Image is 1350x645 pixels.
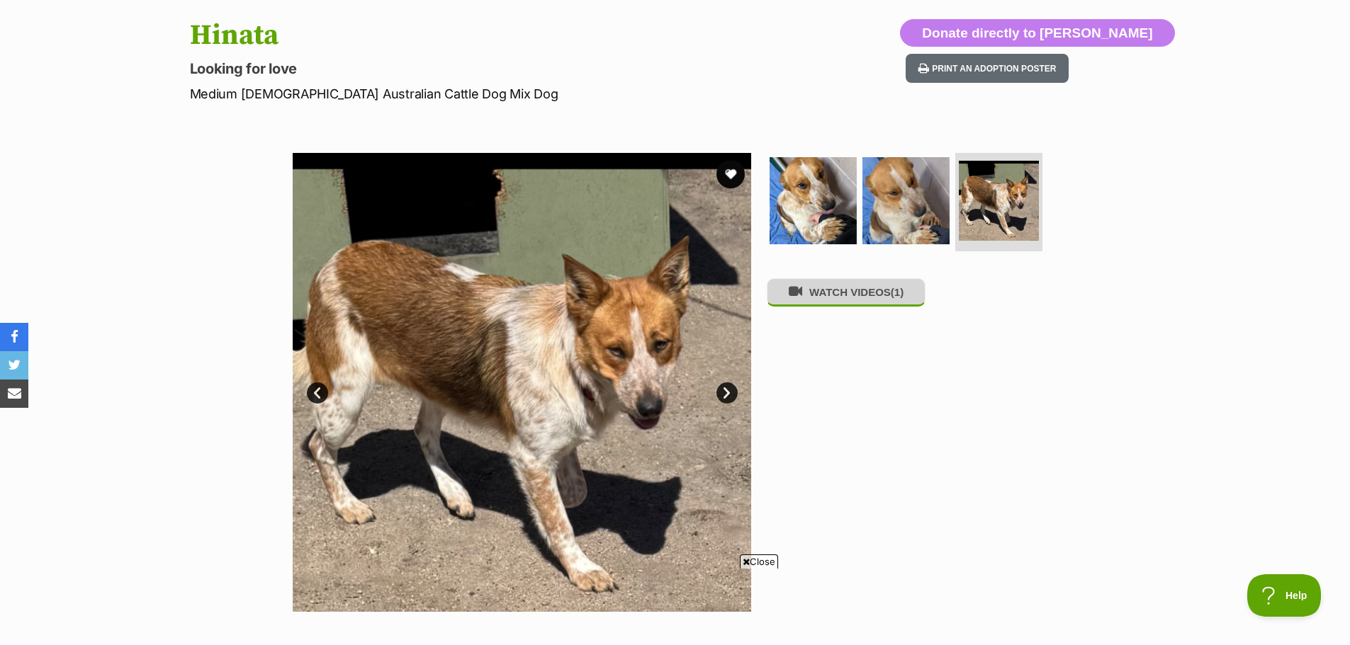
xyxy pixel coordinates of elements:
[292,153,751,612] img: Photo of Hinata
[190,59,789,79] p: Looking for love
[716,160,745,188] button: favourite
[770,157,857,244] img: Photo of Hinata
[862,157,950,244] img: Photo of Hinata
[959,161,1039,241] img: Photo of Hinata
[190,84,789,103] p: Medium [DEMOGRAPHIC_DATA] Australian Cattle Dog Mix Dog
[891,286,904,298] span: (1)
[1247,574,1322,617] iframe: Help Scout Beacon - Open
[900,19,1174,47] button: Donate directly to [PERSON_NAME]
[307,382,328,404] a: Prev
[417,574,933,638] iframe: Advertisement
[190,19,789,52] h1: Hinata
[716,382,738,404] a: Next
[740,554,778,569] span: Close
[767,278,926,306] button: WATCH VIDEOS(1)
[906,54,1069,83] button: Print an adoption poster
